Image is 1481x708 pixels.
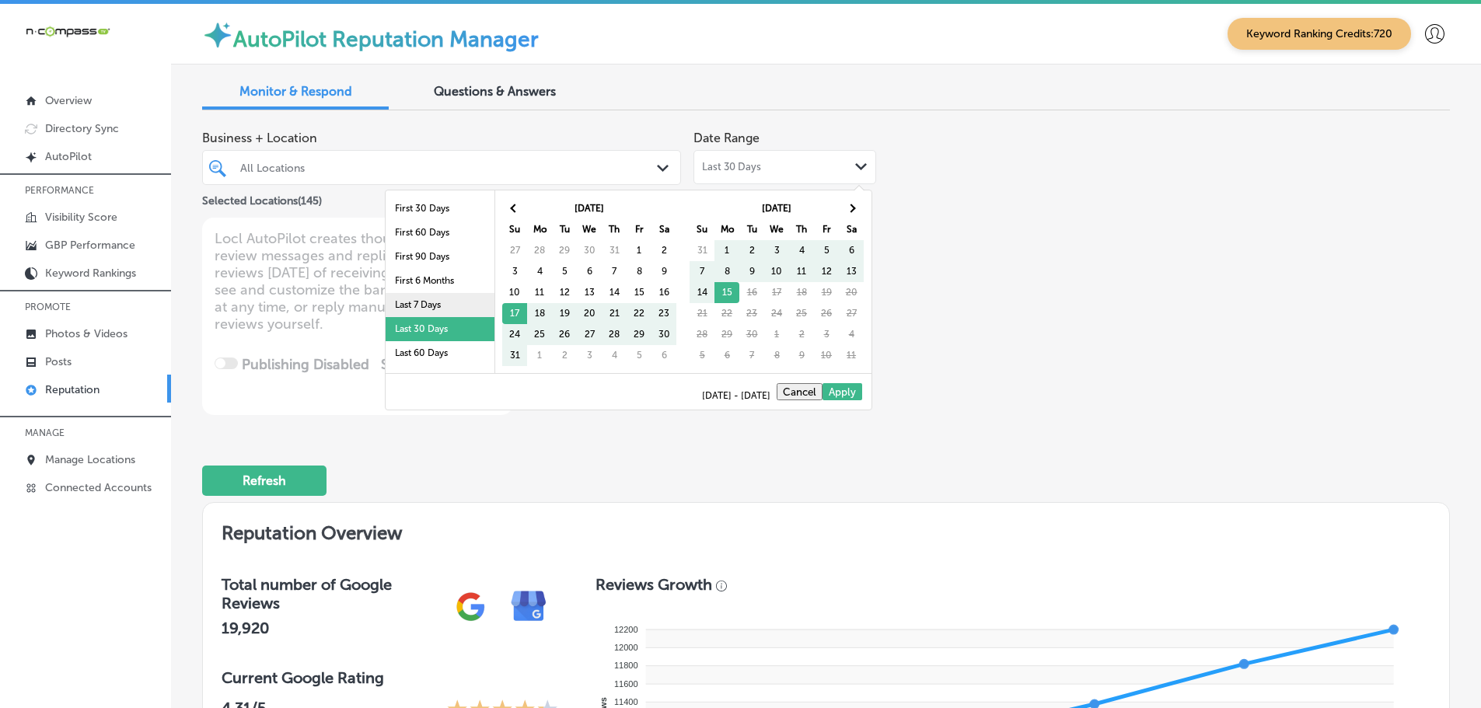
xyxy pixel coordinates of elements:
[651,240,676,261] td: 2
[777,383,823,400] button: Cancel
[386,245,494,269] li: First 90 Days
[240,161,658,174] div: All Locations
[202,466,327,496] button: Refresh
[714,198,839,219] th: [DATE]
[714,219,739,240] th: Mo
[442,577,500,636] img: gPZS+5FD6qPJAAAAABJRU5ErkJggg==
[814,261,839,282] td: 12
[577,282,602,303] td: 13
[45,150,92,163] p: AutoPilot
[500,577,558,636] img: e7ababfa220611ac49bdb491a11684a6.png
[602,219,627,240] th: Th
[45,267,136,280] p: Keyword Rankings
[823,383,862,400] button: Apply
[386,341,494,365] li: Last 60 Days
[789,219,814,240] th: Th
[222,575,442,612] h3: Total number of Google Reviews
[1228,18,1411,50] span: Keyword Ranking Credits: 720
[386,269,494,293] li: First 6 Months
[527,324,552,345] td: 25
[552,282,577,303] td: 12
[651,345,676,366] td: 6
[602,324,627,345] td: 28
[714,240,739,261] td: 1
[814,240,839,261] td: 5
[45,453,135,466] p: Manage Locations
[577,261,602,282] td: 6
[602,345,627,366] td: 4
[690,219,714,240] th: Su
[552,261,577,282] td: 5
[714,345,739,366] td: 6
[202,19,233,51] img: autopilot-icon
[45,327,127,340] p: Photos & Videos
[627,240,651,261] td: 1
[627,303,651,324] td: 22
[764,324,789,345] td: 1
[239,84,352,99] span: Monitor & Respond
[627,219,651,240] th: Fr
[386,293,494,317] li: Last 7 Days
[527,198,651,219] th: [DATE]
[203,503,1449,556] h2: Reputation Overview
[764,303,789,324] td: 24
[527,345,552,366] td: 1
[552,240,577,261] td: 29
[527,282,552,303] td: 11
[789,261,814,282] td: 11
[739,345,764,366] td: 7
[502,240,527,261] td: 27
[202,131,681,145] span: Business + Location
[693,131,760,145] label: Date Range
[45,122,119,135] p: Directory Sync
[202,188,322,208] p: Selected Locations ( 145 )
[602,261,627,282] td: 7
[577,240,602,261] td: 30
[839,240,864,261] td: 6
[577,219,602,240] th: We
[386,221,494,245] li: First 60 Days
[527,240,552,261] td: 28
[386,365,494,389] li: Last 90 Days
[789,240,814,261] td: 4
[614,643,638,652] tspan: 12000
[702,391,777,400] span: [DATE] - [DATE]
[789,345,814,366] td: 9
[25,24,110,39] img: 660ab0bf-5cc7-4cb8-ba1c-48b5ae0f18e60NCTV_CLogo_TV_Black_-500x88.png
[577,324,602,345] td: 27
[814,345,839,366] td: 10
[814,282,839,303] td: 19
[627,261,651,282] td: 8
[527,261,552,282] td: 4
[527,219,552,240] th: Mo
[45,383,100,396] p: Reputation
[690,282,714,303] td: 14
[764,345,789,366] td: 8
[814,219,839,240] th: Fr
[739,219,764,240] th: Tu
[45,481,152,494] p: Connected Accounts
[739,261,764,282] td: 9
[764,240,789,261] td: 3
[814,324,839,345] td: 3
[614,661,638,670] tspan: 11800
[627,345,651,366] td: 5
[386,197,494,221] li: First 30 Days
[739,240,764,261] td: 2
[690,345,714,366] td: 5
[714,303,739,324] td: 22
[45,239,135,252] p: GBP Performance
[45,355,72,368] p: Posts
[627,324,651,345] td: 29
[702,161,761,173] span: Last 30 Days
[651,324,676,345] td: 30
[789,282,814,303] td: 18
[739,324,764,345] td: 30
[839,282,864,303] td: 20
[814,303,839,324] td: 26
[764,261,789,282] td: 10
[222,619,442,637] h2: 19,920
[839,303,864,324] td: 27
[690,324,714,345] td: 28
[714,282,739,303] td: 15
